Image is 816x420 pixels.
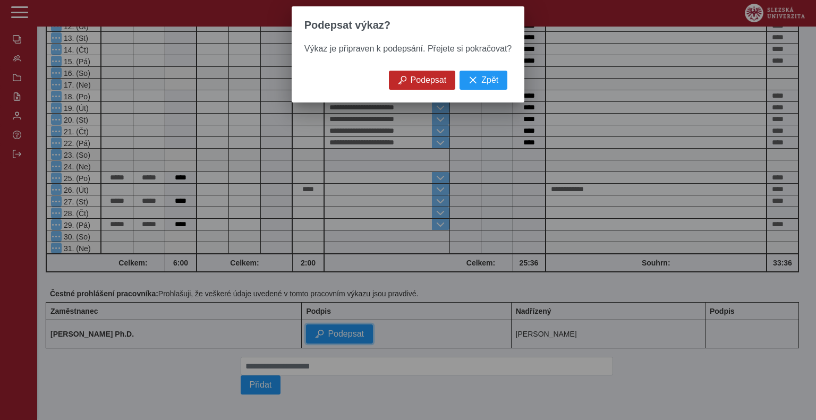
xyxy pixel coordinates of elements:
span: Zpět [481,75,498,85]
span: Výkaz je připraven k podepsání. Přejete si pokračovat? [304,44,512,53]
span: Podepsat výkaz? [304,19,390,31]
span: Podepsat [411,75,447,85]
button: Podepsat [389,71,456,90]
button: Zpět [460,71,507,90]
